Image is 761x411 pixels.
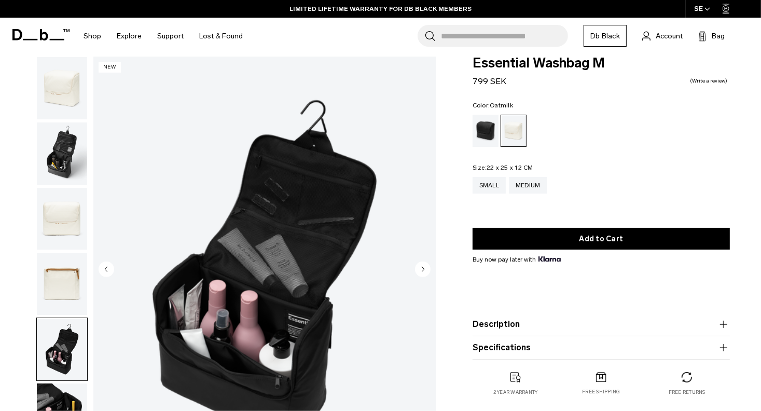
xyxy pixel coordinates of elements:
button: Essential Washbag M Oatmilk [36,122,88,185]
span: Buy now pay later with [473,255,561,264]
a: Oatmilk [501,115,527,147]
img: Essential Washbag M Oatmilk [37,318,87,380]
button: Essential Washbag M Oatmilk [36,318,88,381]
img: Essential Washbag M Oatmilk [37,188,87,250]
p: 2 year warranty [493,389,538,396]
img: {"height" => 20, "alt" => "Klarna"} [538,256,561,262]
legend: Size: [473,165,533,171]
a: Support [157,18,184,54]
button: Essential Washbag M Oatmilk [36,187,88,251]
p: Free shipping [582,388,620,395]
nav: Main Navigation [76,18,251,54]
a: LIMITED LIFETIME WARRANTY FOR DB BLACK MEMBERS [289,4,472,13]
span: Bag [712,31,725,42]
a: Lost & Found [199,18,243,54]
a: Medium [509,177,547,194]
button: Add to Cart [473,228,730,250]
button: Specifications [473,341,730,354]
span: Account [656,31,683,42]
button: Description [473,318,730,331]
p: Free returns [669,389,705,396]
a: Small [473,177,506,194]
a: Db Black [584,25,627,47]
a: Shop [84,18,101,54]
span: 22 x 25 x 12 CM [487,164,533,171]
p: New [99,62,121,73]
span: Essential Washbag M [473,57,730,70]
img: Essential Washbag M Oatmilk [37,253,87,315]
button: Next slide [415,262,431,279]
button: Bag [698,30,725,42]
img: Essential Washbag M Oatmilk [37,57,87,119]
a: Account [642,30,683,42]
button: Essential Washbag M Oatmilk [36,57,88,120]
img: Essential Washbag M Oatmilk [37,122,87,185]
button: Previous slide [99,262,114,279]
a: Black Out [473,115,499,147]
button: Essential Washbag M Oatmilk [36,252,88,316]
span: Oatmilk [490,102,513,109]
span: 799 SEK [473,76,506,86]
a: Explore [117,18,142,54]
legend: Color: [473,102,513,108]
a: Write a review [690,78,727,84]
